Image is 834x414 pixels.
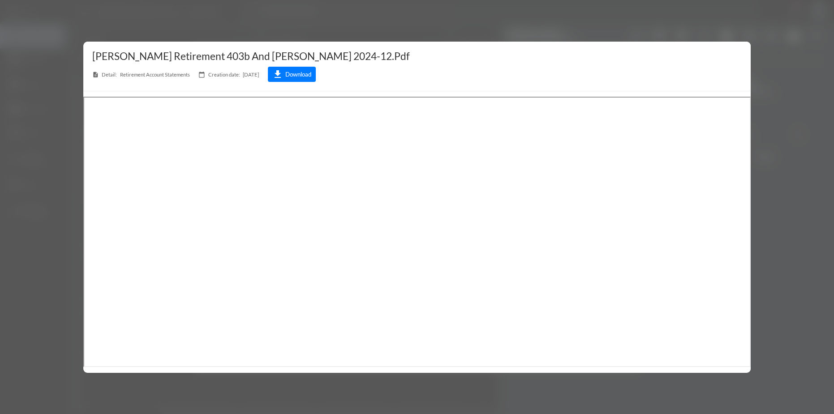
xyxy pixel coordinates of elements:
[198,67,259,82] span: [DATE]
[272,69,283,80] i: download
[198,71,205,78] i: calendar_today
[208,72,240,77] span: Creation date:
[92,71,99,78] i: description
[92,67,190,82] span: Retirement Account Statements
[102,72,117,77] span: Detail:
[92,50,410,62] span: [PERSON_NAME] retirement 403b and [PERSON_NAME] 2024-12.pdf
[268,67,316,82] button: downloadDownload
